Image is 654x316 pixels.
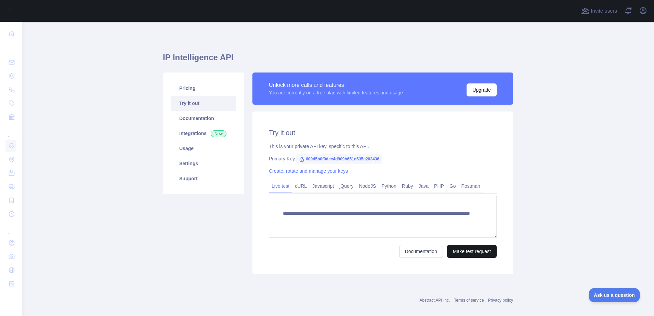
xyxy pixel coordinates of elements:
[296,154,382,164] span: 609d5b0f0dcc4d909b651d635c203436
[431,181,447,192] a: PHP
[269,143,497,150] div: This is your private API key, specific to this API.
[447,245,497,258] button: Make test request
[379,181,399,192] a: Python
[447,181,459,192] a: Go
[5,124,16,138] div: ...
[420,298,450,303] a: Abstract API Inc.
[459,181,483,192] a: Postman
[269,155,497,162] div: Primary Key:
[399,245,443,258] a: Documentation
[171,156,236,171] a: Settings
[580,5,618,16] button: Invite users
[211,130,226,137] span: New
[269,128,497,137] h2: Try it out
[467,83,497,96] button: Upgrade
[171,96,236,111] a: Try it out
[356,181,379,192] a: NodeJS
[589,288,640,302] iframe: Toggle Customer Support
[591,7,617,15] span: Invite users
[171,141,236,156] a: Usage
[5,41,16,55] div: ...
[337,181,356,192] a: jQuery
[163,52,513,68] h1: IP Intelligence API
[416,181,432,192] a: Java
[269,89,403,96] div: You are currently on a free plan with limited features and usage
[454,298,484,303] a: Terms of service
[399,181,416,192] a: Ruby
[269,168,348,174] a: Create, rotate and manage your keys
[5,222,16,235] div: ...
[171,171,236,186] a: Support
[310,181,337,192] a: Javascript
[488,298,513,303] a: Privacy policy
[269,81,403,89] div: Unlock more calls and features
[292,181,310,192] a: cURL
[171,126,236,141] a: Integrations New
[171,111,236,126] a: Documentation
[171,81,236,96] a: Pricing
[269,181,292,192] a: Live test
